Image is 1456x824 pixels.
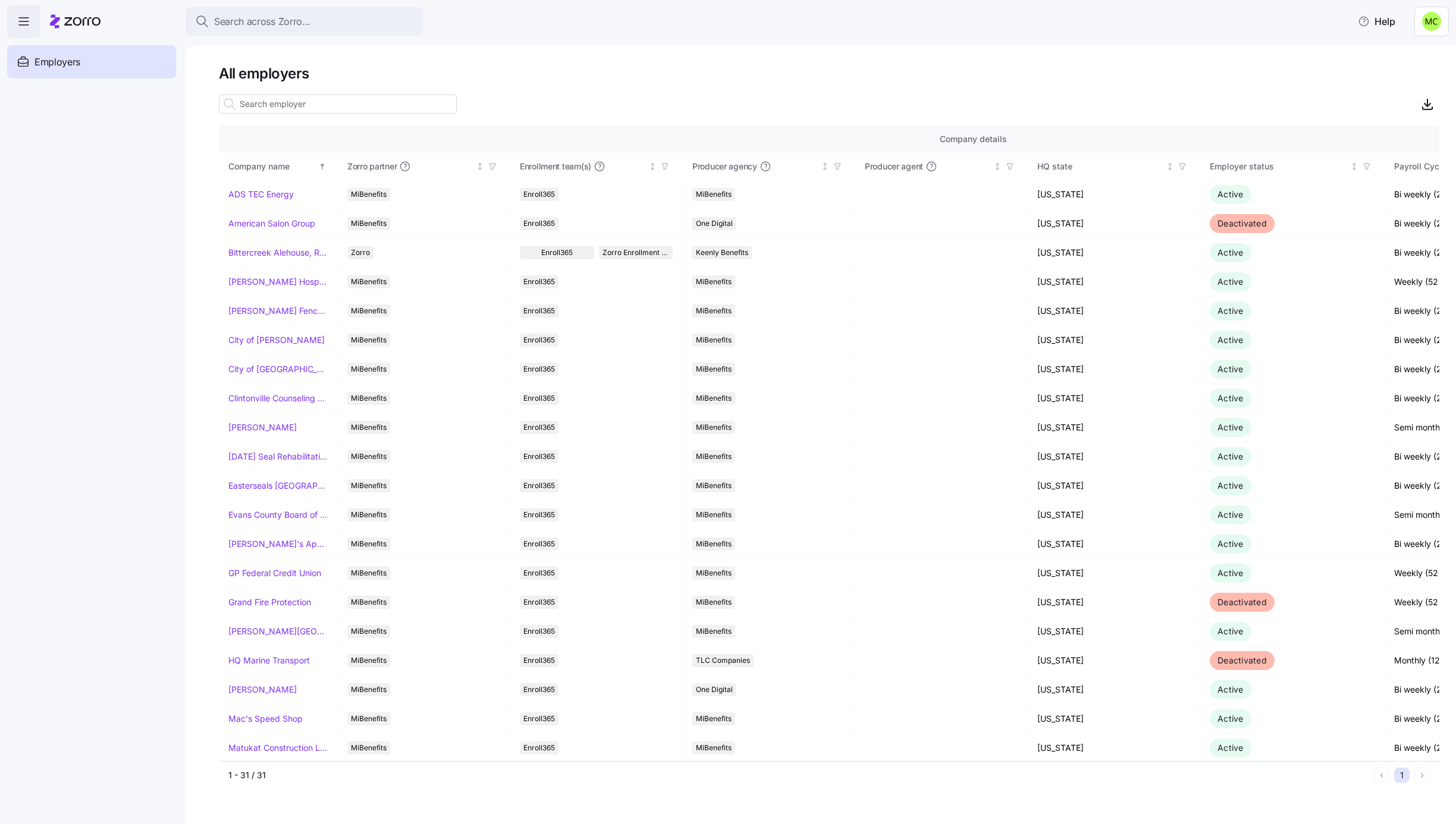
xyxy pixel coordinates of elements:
[603,246,670,259] span: Zorro Enrollment Team
[696,508,732,521] span: MiBenefits
[523,741,555,754] span: Enroll365
[351,392,387,405] span: MiBenefits
[696,567,732,580] span: MiBenefits
[523,275,555,288] span: Enroll365
[523,567,555,580] span: Enroll365
[1217,422,1244,432] span: Active
[318,162,327,171] div: Sorted ascending
[1217,276,1244,287] span: Active
[696,741,732,754] span: MiBenefits
[351,479,387,492] span: MiBenefits
[1217,713,1244,724] span: Active
[1217,568,1244,578] span: Active
[696,334,732,347] span: MiBenefits
[228,742,328,754] a: Matukat Construction LLC
[228,392,328,404] a: Clintonville Counseling and Wellness
[523,304,555,317] span: Enroll365
[186,7,423,36] button: Search across Zorro...
[1028,180,1200,209] td: [US_STATE]
[228,334,325,346] a: City of [PERSON_NAME]
[228,684,297,696] a: [PERSON_NAME]
[228,625,328,637] a: [PERSON_NAME][GEOGRAPHIC_DATA][DEMOGRAPHIC_DATA]
[351,596,387,609] span: MiBenefits
[696,596,732,609] span: MiBenefits
[696,625,732,638] span: MiBenefits
[1028,326,1200,355] td: [US_STATE]
[523,596,555,609] span: Enroll365
[1028,530,1200,559] td: [US_STATE]
[1210,160,1348,173] div: Employer status
[219,95,457,114] input: Search employer
[1028,705,1200,734] td: [US_STATE]
[696,712,732,725] span: MiBenefits
[219,153,338,180] th: Company nameSorted ascending
[1217,218,1267,228] span: Deactivated
[696,479,732,492] span: MiBenefits
[696,537,732,551] span: MiBenefits
[1394,768,1410,783] button: 1
[1348,10,1405,33] button: Help
[1028,384,1200,413] td: [US_STATE]
[1028,646,1200,675] td: [US_STATE]
[351,567,387,580] span: MiBenefits
[821,162,829,171] div: Not sorted
[1028,501,1200,530] td: [US_STATE]
[523,508,555,521] span: Enroll365
[228,160,316,173] div: Company name
[1028,209,1200,238] td: [US_STATE]
[696,654,750,667] span: TLC Companies
[228,480,328,492] a: Easterseals [GEOGRAPHIC_DATA] & [GEOGRAPHIC_DATA][US_STATE]
[34,55,80,70] span: Employers
[351,363,387,376] span: MiBenefits
[696,246,748,259] span: Keenly Benefits
[1217,306,1244,316] span: Active
[1217,247,1244,257] span: Active
[1414,768,1430,783] button: Next page
[1374,768,1389,783] button: Previous page
[520,161,591,172] span: Enrollment team(s)
[1350,162,1358,171] div: Not sorted
[541,246,573,259] span: Enroll365
[351,188,387,201] span: MiBenefits
[228,509,328,521] a: Evans County Board of Commissioners
[228,218,315,229] a: American Salon Group
[351,275,387,288] span: MiBenefits
[1217,364,1244,374] span: Active
[228,363,328,375] a: City of [GEOGRAPHIC_DATA]
[351,741,387,754] span: MiBenefits
[351,625,387,638] span: MiBenefits
[523,625,555,638] span: Enroll365
[228,276,328,288] a: [PERSON_NAME] Hospitality
[523,712,555,725] span: Enroll365
[696,450,732,463] span: MiBenefits
[1028,588,1200,617] td: [US_STATE]
[1028,297,1200,326] td: [US_STATE]
[219,64,1439,83] h1: All employers
[228,655,310,666] a: HQ Marine Transport
[351,537,387,551] span: MiBenefits
[1037,160,1163,173] div: HQ state
[855,153,1028,180] th: Producer agentNot sorted
[1028,355,1200,384] td: [US_STATE]
[1028,675,1200,705] td: [US_STATE]
[696,392,732,405] span: MiBenefits
[228,596,311,608] a: Grand Fire Protection
[1217,335,1244,345] span: Active
[696,683,733,696] span: One Digital
[1217,626,1244,636] span: Active
[1028,238,1200,268] td: [US_STATE]
[1217,480,1244,490] span: Active
[523,421,555,434] span: Enroll365
[1200,153,1385,180] th: Employer statusNot sorted
[696,188,732,201] span: MiBenefits
[228,567,321,579] a: GP Federal Credit Union
[523,188,555,201] span: Enroll365
[1217,743,1244,753] span: Active
[1028,442,1200,471] td: [US_STATE]
[648,162,657,171] div: Not sorted
[228,451,328,463] a: [DATE] Seal Rehabilitation Center of [GEOGRAPHIC_DATA]
[523,217,555,230] span: Enroll365
[1217,189,1244,199] span: Active
[1028,413,1200,442] td: [US_STATE]
[351,450,387,463] span: MiBenefits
